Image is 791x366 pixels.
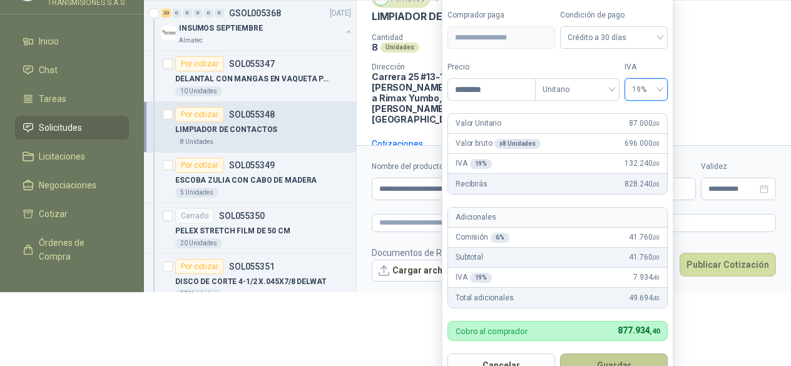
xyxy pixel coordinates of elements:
span: ,00 [652,120,660,127]
span: 41.760 [629,252,660,263]
p: IVA [456,272,492,283]
div: Por cotizar [175,158,224,173]
label: Comprador paga [447,9,555,21]
span: Inicio [39,34,59,48]
p: Subtotal [456,252,483,263]
div: 0 [204,9,213,18]
p: ESCOBA ZULIA CON CABO DE MADERA [175,175,317,186]
div: 6 % [491,233,509,243]
p: Dirección [372,63,487,71]
p: DELANTAL CON MANGAS EN VAQUETA PARA SOLDADOR [175,73,331,85]
label: Validez [701,161,776,173]
a: Negociaciones [15,173,129,197]
p: SOL055348 [229,110,275,119]
label: Nombre del producto [372,161,521,173]
p: LIMPIADOR DE CONTACTOS [372,10,510,23]
span: 7.934 [633,272,660,283]
span: 41.760 [629,231,660,243]
p: SOL055351 [229,262,275,271]
div: 0 [172,9,181,18]
div: 19 % [470,159,492,169]
span: 696.000 [625,138,660,150]
span: ,00 [652,181,660,188]
button: Publicar Cotización [680,253,776,277]
p: INSUMOS SEPTIEMBRE [179,23,263,34]
span: Tareas [39,92,66,106]
p: Valor Unitario [456,118,501,130]
span: 877.934 [618,325,660,335]
a: Por cotizarSOL055347DELANTAL CON MANGAS EN VAQUETA PARA SOLDADOR10 Unidades [144,51,356,102]
p: Documentos de Referencia [372,246,480,260]
div: 20 [161,9,171,18]
div: Cotizaciones [372,137,423,151]
span: ,40 [652,274,660,281]
div: Cerrado [175,208,214,223]
div: Unidades [380,43,419,53]
label: IVA [625,61,668,73]
p: [DATE] [330,8,351,19]
div: 19 % [470,273,492,283]
a: Tareas [15,87,129,111]
a: Solicitudes [15,116,129,140]
span: 828.240 [625,178,660,190]
div: 50 Unidades [175,289,222,299]
p: Adicionales [456,211,496,223]
span: ,00 [652,234,660,241]
div: x 8 Unidades [494,139,541,149]
div: 20 Unidades [175,238,222,248]
span: Licitaciones [39,150,85,163]
p: SOL055347 [229,59,275,68]
p: Comisión [456,231,509,243]
span: ,00 [652,160,660,167]
div: 5 Unidades [175,188,218,198]
span: Cotizar [39,207,68,221]
a: Por cotizarSOL055351DISCO DE CORTE 4-1/2 X.045X7/8 DELWAT50 Unidades [144,254,356,305]
span: ,00 [652,254,660,261]
a: Chat [15,58,129,82]
label: Precio [447,61,535,73]
span: Solicitudes [39,121,82,135]
div: Por cotizar [175,107,224,122]
p: Recibirás [456,178,487,190]
p: 8 [372,42,378,53]
p: LIMPIADOR DE CONTACTOS [175,124,277,136]
a: Cotizar [15,202,129,226]
p: Cobro al comprador [456,327,528,335]
a: Por cotizarSOL055348LIMPIADOR DE CONTACTOS8 Unidades [144,102,356,153]
button: Cargar archivo [372,260,462,282]
img: Company Logo [161,26,176,41]
div: 0 [193,9,203,18]
p: Almatec [179,36,203,46]
a: Órdenes de Compra [15,231,129,268]
p: SOL055350 [219,211,265,220]
span: 49.694 [629,292,660,304]
span: Crédito a 30 días [568,28,660,47]
span: ,40 [652,295,660,302]
span: Negociaciones [39,178,96,192]
a: 20 0 0 0 0 0 GSOL005368[DATE] Company LogoINSUMOS SEPTIEMBREAlmatec [161,6,354,46]
div: 10 Unidades [175,86,222,96]
p: Cantidad [372,33,513,42]
label: Condición de pago [560,9,668,21]
span: Unitario [543,80,612,99]
p: IVA [456,158,492,170]
p: SOL055349 [229,161,275,170]
span: ,00 [652,140,660,147]
div: Por cotizar [175,259,224,274]
p: Carrera 25 #13-117 [PERSON_NAME] - frente a Rimax Yumbo , [PERSON_NAME][GEOGRAPHIC_DATA] [372,71,487,125]
span: 87.000 [629,118,660,130]
div: 0 [215,9,224,18]
span: 19% [632,80,660,99]
p: PELEX STRETCH FILM DE 50 CM [175,225,290,237]
span: Órdenes de Compra [39,236,117,263]
span: ,40 [650,327,660,335]
p: GSOL005368 [229,9,281,18]
a: Licitaciones [15,145,129,168]
p: Valor bruto [456,138,541,150]
div: Por cotizar [175,56,224,71]
span: Chat [39,63,58,77]
a: CerradoSOL055350PELEX STRETCH FILM DE 50 CM20 Unidades [144,203,356,254]
span: 132.240 [625,158,660,170]
a: Inicio [15,29,129,53]
div: 8 Unidades [175,137,218,147]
